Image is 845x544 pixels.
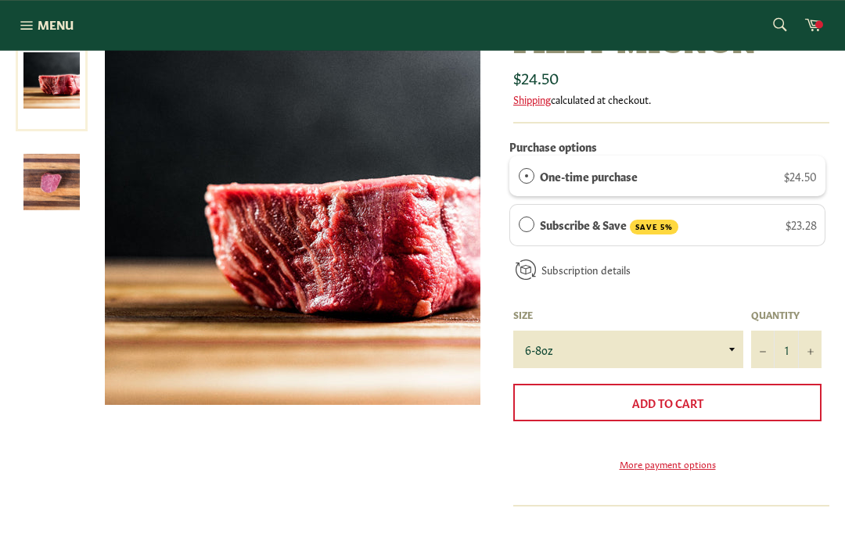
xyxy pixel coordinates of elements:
div: One-time purchase [519,168,534,185]
span: SAVE 5% [630,220,678,235]
a: More payment options [513,458,822,471]
a: Shipping [513,92,551,107]
label: Quantity [751,309,822,322]
div: calculated at checkout. [513,93,829,107]
span: $23.28 [786,217,817,233]
button: Add to Cart [513,385,822,422]
img: Filet Mignon [23,155,80,211]
label: Size [513,309,743,322]
label: Subscribe & Save [540,217,679,235]
label: Purchase options [509,139,597,155]
span: $24.50 [513,66,559,88]
div: Subscribe & Save [519,217,534,234]
button: Reduce item quantity by one [751,331,775,369]
span: Menu [38,16,74,33]
button: Increase item quantity by one [798,331,822,369]
span: $24.50 [784,169,817,184]
img: Filet Mignon [105,30,480,406]
label: One-time purchase [540,168,638,185]
span: Add to Cart [632,395,703,411]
